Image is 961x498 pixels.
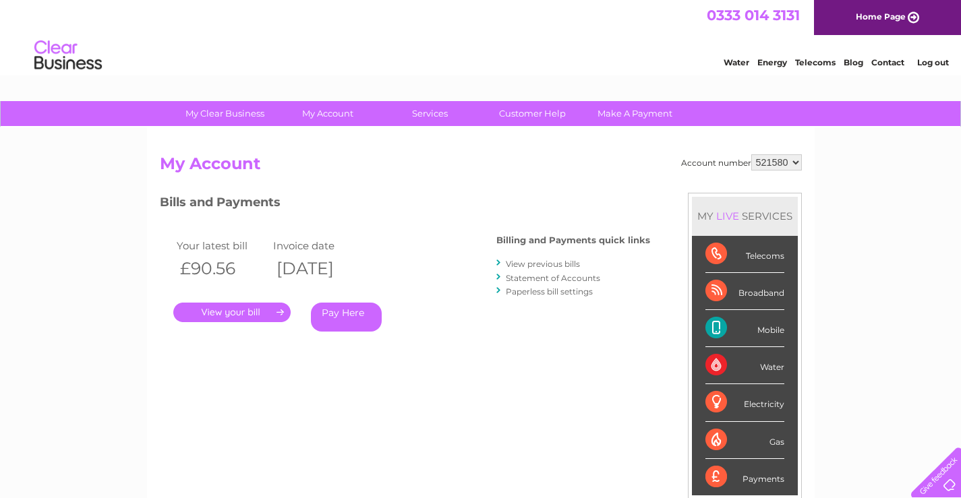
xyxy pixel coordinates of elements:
div: Payments [705,459,784,495]
a: Telecoms [795,57,836,67]
a: Log out [917,57,949,67]
h4: Billing and Payments quick links [496,235,650,245]
a: Contact [871,57,904,67]
a: My Account [272,101,383,126]
a: Pay Here [311,303,382,332]
a: Blog [844,57,863,67]
a: My Clear Business [169,101,281,126]
a: View previous bills [506,259,580,269]
a: Statement of Accounts [506,273,600,283]
a: Paperless bill settings [506,286,593,297]
img: logo.png [34,35,103,76]
td: Your latest bill [173,237,270,255]
h2: My Account [160,154,802,180]
div: Water [705,347,784,384]
td: Invoice date [270,237,367,255]
div: MY SERVICES [692,197,798,235]
a: Make A Payment [579,101,691,126]
div: Telecoms [705,236,784,273]
div: Broadband [705,273,784,310]
div: Clear Business is a trading name of Verastar Limited (registered in [GEOGRAPHIC_DATA] No. 3667643... [163,7,800,65]
a: . [173,303,291,322]
th: £90.56 [173,255,270,282]
th: [DATE] [270,255,367,282]
div: Account number [681,154,802,170]
div: Mobile [705,310,784,347]
a: Water [724,57,749,67]
a: Customer Help [477,101,588,126]
div: LIVE [714,210,742,222]
div: Gas [705,422,784,459]
div: Electricity [705,384,784,421]
a: Services [374,101,486,126]
a: 0333 014 3131 [707,7,800,24]
a: Energy [757,57,787,67]
h3: Bills and Payments [160,193,650,216]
